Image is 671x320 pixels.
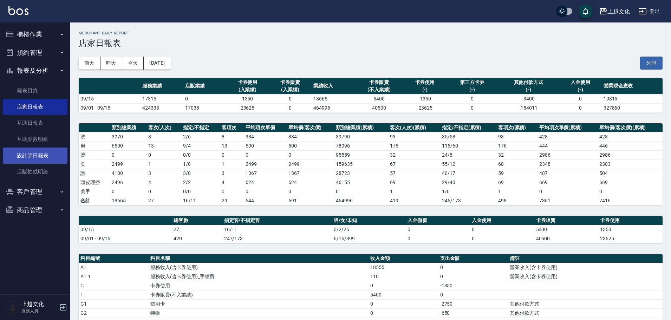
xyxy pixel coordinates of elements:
td: 32 [388,150,440,159]
th: 收入金額 [369,254,438,263]
td: 67 [388,159,440,169]
td: 1367 [244,169,287,178]
td: 其他付款方式 [508,308,663,318]
td: 服務收入(含卡券使用) [149,263,369,272]
td: 424333 [141,103,183,112]
td: 0 [146,150,181,159]
td: 合計 [79,196,110,205]
td: 1 [220,159,244,169]
td: 0 [183,94,226,103]
td: 3 [146,169,181,178]
td: 69 [388,178,440,187]
button: 櫃檯作業 [3,25,67,44]
td: 0 [220,187,244,196]
div: 其他付款方式 [500,79,557,86]
td: 29 [220,196,244,205]
td: 0/2/25 [332,225,406,234]
td: 624 [287,178,334,187]
td: 159635 [334,159,388,169]
td: 0 [406,225,470,234]
td: G2 [79,308,149,318]
th: 類別總業績(累積) [334,123,388,132]
td: A1 [79,263,149,272]
td: 17315 [141,94,183,103]
td: 1367 [287,169,334,178]
td: 0 [369,299,438,308]
td: 0 / 0 [181,187,220,196]
td: 2383 [598,159,663,169]
div: 卡券使用 [405,79,445,86]
td: 卡券使用 [149,281,369,290]
td: 444 [538,141,598,150]
td: 頭皮理療 [79,178,110,187]
td: 0 [244,187,287,196]
td: 0 [446,103,498,112]
th: 營業現金應收 [602,78,663,94]
td: 3 / 0 [181,169,220,178]
td: 1 / 0 [440,187,496,196]
td: 2 / 6 [181,132,220,141]
button: [DATE] [144,57,170,70]
td: 2 / 2 [181,178,220,187]
td: -650 [438,308,508,318]
td: 0 [446,94,498,103]
td: 464996 [312,103,354,112]
td: 40500 [534,234,599,243]
td: 營業收入(含卡券使用) [508,272,663,281]
table: a dense table [79,216,663,243]
td: 95559 [334,150,388,159]
td: 498 [496,196,538,205]
h2: Merchant Daily Report [79,31,663,35]
td: 美甲 [79,187,110,196]
td: 2499 [244,159,287,169]
td: 246/173 [440,196,496,205]
th: 總客數 [172,216,222,225]
td: 卡券販賣(不入業績) [149,290,369,299]
td: 428 [598,132,663,141]
td: 78096 [334,141,388,150]
td: 0 [438,263,508,272]
td: 4 [220,178,244,187]
div: (入業績) [228,86,267,93]
td: 營業收入(含卡券使用) [508,263,663,272]
td: 18555 [369,263,438,272]
div: 卡券販賣 [356,79,402,86]
td: 327860 [602,103,663,112]
td: 1 / 0 [181,159,220,169]
table: a dense table [79,78,663,113]
button: 昨天 [100,57,122,70]
th: 支出金額 [438,254,508,263]
td: 0 [538,187,598,196]
button: 商品管理 [3,201,67,219]
td: 46155 [334,178,388,187]
td: 8 [220,132,244,141]
td: 39790 [334,132,388,141]
a: 店販抽成明細 [3,164,67,180]
td: -1350 [404,94,447,103]
td: 487 [538,169,598,178]
td: 35 / 58 [440,132,496,141]
td: 2499 [287,159,334,169]
td: 服務收入(含卡券使用)_手續費 [149,272,369,281]
button: 報表及分析 [3,61,67,80]
th: 客項次 [220,123,244,132]
h5: 上越文化 [21,301,57,308]
td: 4 [146,178,181,187]
div: 卡券販賣 [271,79,310,86]
td: 504 [598,169,663,178]
td: 27 [172,225,222,234]
td: 3 [220,169,244,178]
td: 464996 [334,196,388,205]
td: 6/15/399 [332,234,406,243]
td: 57 [388,169,440,178]
td: 1 [496,187,538,196]
td: 2499 [110,159,146,169]
td: 5400 [354,94,404,103]
td: 68 [496,159,538,169]
td: 500 [287,141,334,150]
td: 500 [244,141,287,150]
th: 科目編號 [79,254,149,263]
td: 燙 [79,150,110,159]
td: 0 [470,225,534,234]
td: 40500 [354,103,404,112]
